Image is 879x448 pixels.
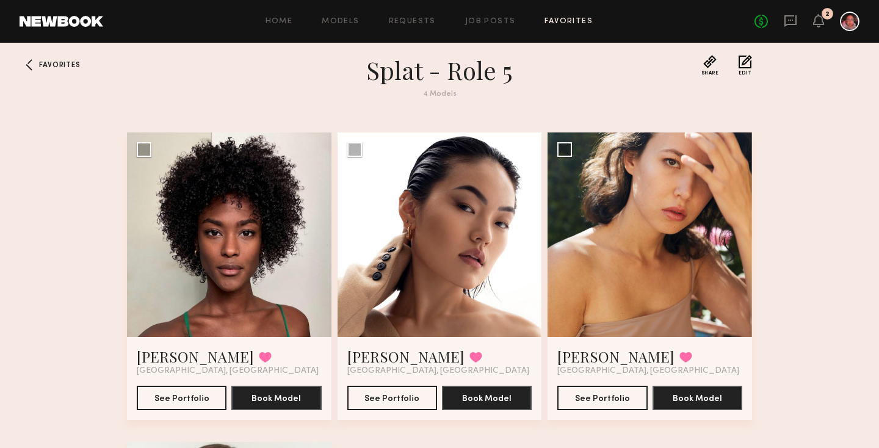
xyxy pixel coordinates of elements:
[220,55,659,85] h1: Splat - Role 5
[347,347,465,366] a: [PERSON_NAME]
[544,18,593,26] a: Favorites
[557,366,739,376] span: [GEOGRAPHIC_DATA], [GEOGRAPHIC_DATA]
[231,392,321,403] a: Book Model
[347,366,529,376] span: [GEOGRAPHIC_DATA], [GEOGRAPHIC_DATA]
[389,18,436,26] a: Requests
[465,18,516,26] a: Job Posts
[442,392,532,403] a: Book Model
[701,71,719,76] span: Share
[739,71,752,76] span: Edit
[20,55,39,74] a: Favorites
[322,18,359,26] a: Models
[825,11,830,18] div: 2
[231,386,321,410] button: Book Model
[557,347,675,366] a: [PERSON_NAME]
[739,55,752,76] button: Edit
[137,347,254,366] a: [PERSON_NAME]
[653,392,742,403] a: Book Model
[347,386,437,410] button: See Portfolio
[220,90,659,98] div: 4 Models
[653,386,742,410] button: Book Model
[137,366,319,376] span: [GEOGRAPHIC_DATA], [GEOGRAPHIC_DATA]
[442,386,532,410] button: Book Model
[137,386,226,410] button: See Portfolio
[701,55,719,76] button: Share
[39,62,80,69] span: Favorites
[266,18,293,26] a: Home
[557,386,647,410] button: See Portfolio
